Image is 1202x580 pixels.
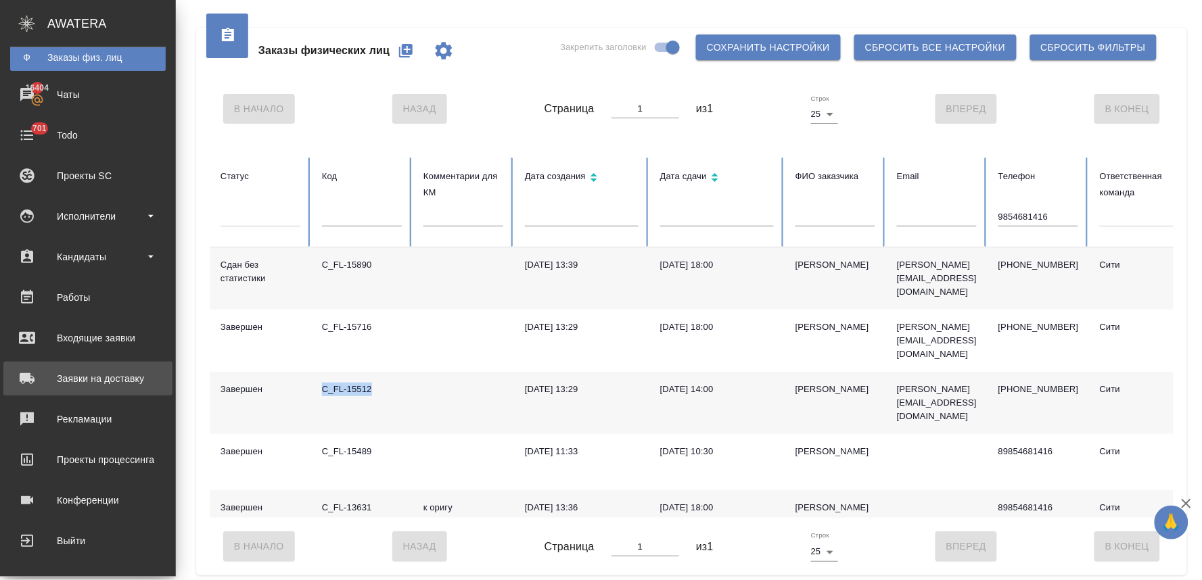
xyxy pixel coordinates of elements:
[1100,501,1180,514] div: Сити
[10,328,166,348] div: Входящие заявки
[258,43,390,59] span: Заказы физических лиц
[1100,258,1180,272] div: Сити
[3,281,172,314] a: Работы
[998,168,1078,185] div: Телефон
[1155,506,1188,539] button: 🙏
[811,95,829,102] label: Строк
[17,51,159,64] div: Заказы физ. лиц
[322,445,402,458] div: C_FL-15489
[545,539,595,555] span: Страница
[696,101,714,117] span: из 1
[525,383,639,396] div: [DATE] 13:29
[707,39,830,56] span: Сохранить настройки
[998,501,1078,514] p: 89854681416
[795,168,875,185] div: ФИО заказчика
[221,320,300,334] div: Завершен
[998,445,1078,458] p: 89854681416
[423,168,503,201] div: Комментарии для КМ
[525,445,639,458] div: [DATE] 11:33
[660,383,774,396] div: [DATE] 14:00
[221,445,300,458] div: Завершен
[854,34,1017,60] button: Сбросить все настройки
[525,320,639,334] div: [DATE] 13:29
[3,78,172,112] a: 16404Чаты
[3,362,172,395] a: Заявки на доставку
[1041,39,1146,56] span: Сбросить фильтры
[47,10,176,37] div: AWATERA
[10,206,166,226] div: Исполнители
[322,258,402,272] div: C_FL-15890
[1160,508,1183,537] span: 🙏
[1100,445,1180,458] div: Сити
[322,501,402,514] div: C_FL-13631
[998,383,1078,396] p: [PHONE_NUMBER]
[660,258,774,272] div: [DATE] 18:00
[811,105,838,124] div: 25
[10,247,166,267] div: Кандидаты
[10,368,166,389] div: Заявки на доставку
[10,287,166,308] div: Работы
[795,501,875,514] div: [PERSON_NAME]
[221,168,300,185] div: Статус
[795,258,875,272] div: [PERSON_NAME]
[865,39,1006,56] span: Сбросить все настройки
[3,321,172,355] a: Входящие заявки
[525,168,639,188] div: Сортировка
[525,501,639,514] div: [DATE] 13:36
[525,258,639,272] div: [DATE] 13:39
[10,490,166,510] div: Конференции
[10,409,166,429] div: Рекламации
[560,41,647,54] span: Закрепить заголовки
[221,383,300,396] div: Завершен
[423,501,503,514] p: к оригу
[795,445,875,458] div: [PERSON_NAME]
[811,542,838,561] div: 25
[1100,320,1180,334] div: Сити
[696,539,714,555] span: из 1
[660,168,774,188] div: Сортировка
[390,34,422,67] button: Создать
[3,483,172,517] a: Конференции
[660,445,774,458] div: [DATE] 10:30
[545,101,595,117] span: Страница
[10,125,166,145] div: Todo
[10,44,166,71] a: ФЗаказы физ. лиц
[10,84,166,105] div: Чаты
[897,168,977,185] div: Email
[1100,168,1180,201] div: Ответственная команда
[221,258,300,285] div: Сдан без статистики
[3,159,172,193] a: Проекты SC
[10,166,166,186] div: Проекты SC
[3,443,172,477] a: Проекты процессинга
[998,258,1078,272] p: [PHONE_NUMBER]
[696,34,841,60] button: Сохранить настройки
[998,320,1078,334] p: [PHONE_NUMBER]
[10,531,166,551] div: Выйти
[3,118,172,152] a: 701Todo
[3,524,172,558] a: Выйти
[660,320,774,334] div: [DATE] 18:00
[897,383,977,423] p: [PERSON_NAME][EMAIL_ADDRESS][DOMAIN_NAME]
[221,501,300,514] div: Завершен
[1100,383,1180,396] div: Сити
[24,122,55,135] span: 701
[811,533,829,539] label: Строк
[1030,34,1157,60] button: Сбросить фильтры
[18,81,57,95] span: 16404
[795,383,875,396] div: [PERSON_NAME]
[3,402,172,436] a: Рекламации
[897,320,977,361] p: [PERSON_NAME][EMAIL_ADDRESS][DOMAIN_NAME]
[322,168,402,185] div: Код
[10,450,166,470] div: Проекты процессинга
[322,320,402,334] div: C_FL-15716
[322,383,402,396] div: C_FL-15512
[795,320,875,334] div: [PERSON_NAME]
[897,258,977,299] p: [PERSON_NAME][EMAIL_ADDRESS][DOMAIN_NAME]
[660,501,774,514] div: [DATE] 18:00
